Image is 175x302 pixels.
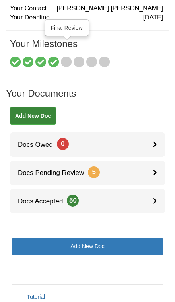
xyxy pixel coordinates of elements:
[10,39,163,57] h1: Your Milestones
[12,238,163,255] a: Add New Doc
[143,13,163,22] span: [DATE]
[45,20,88,35] div: Final Review
[6,88,169,107] h1: Your Documents
[10,197,79,205] span: Docs Accepted
[10,141,69,148] span: Docs Owed
[10,189,165,213] a: Docs Accepted50
[10,161,165,185] a: Docs Pending Review5
[10,132,165,157] a: Docs Owed0
[67,195,79,207] span: 50
[27,294,45,300] a: Tutorial
[56,4,163,13] span: [PERSON_NAME] [PERSON_NAME]
[10,169,100,177] span: Docs Pending Review
[10,107,56,125] a: Add New Doc
[10,4,163,13] div: Your Contact
[88,166,100,178] span: 5
[10,13,163,22] div: Your Deadline
[57,138,69,150] span: 0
